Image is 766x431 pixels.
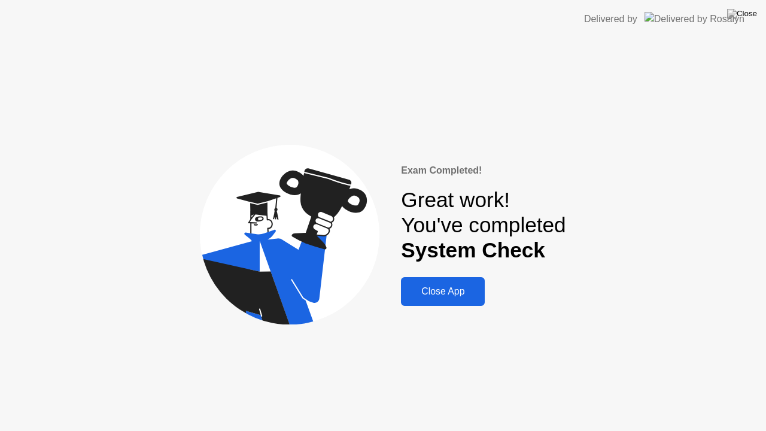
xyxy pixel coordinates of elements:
div: Delivered by [584,12,637,26]
b: System Check [401,238,545,262]
div: Close App [405,286,481,297]
img: Close [727,9,757,19]
div: Great work! You've completed [401,187,566,263]
button: Close App [401,277,485,306]
div: Exam Completed! [401,163,566,178]
img: Delivered by Rosalyn [645,12,744,26]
